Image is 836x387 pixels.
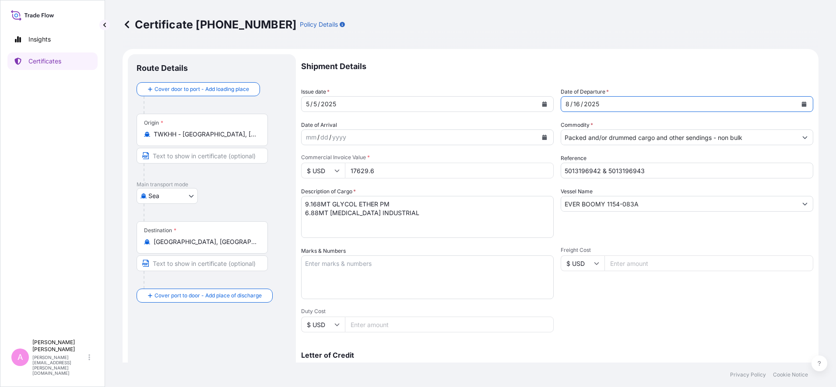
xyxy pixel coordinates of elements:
[561,196,797,212] input: Type to search vessel name or IMO
[565,99,570,109] div: month,
[730,371,766,378] a: Privacy Policy
[561,187,593,196] label: Vessel Name
[313,99,318,109] div: day,
[18,353,23,362] span: A
[137,82,260,96] button: Cover door to port - Add loading place
[301,121,337,129] span: Date of Arrival
[318,99,320,109] div: /
[537,97,551,111] button: Calendar
[137,289,273,303] button: Cover port to door - Add place of discharge
[301,187,356,196] label: Description of Cargo
[573,99,581,109] div: day,
[137,188,198,204] button: Select transport
[561,129,797,145] input: Type to search commodity
[155,85,249,94] span: Cover door to port - Add loading place
[144,119,163,126] div: Origin
[154,237,257,246] input: Destination
[137,255,268,271] input: Text to appear on certificate
[570,99,573,109] div: /
[301,154,554,161] span: Commercial Invoice Value
[148,192,159,200] span: Sea
[137,148,268,164] input: Text to appear on certificate
[561,247,813,254] span: Freight Cost
[32,339,87,353] p: [PERSON_NAME] [PERSON_NAME]
[300,20,338,29] p: Policy Details
[305,132,317,143] div: month,
[301,196,554,238] textarea: 9.168MT GLYCOL ETHER PM 6.88MT [MEDICAL_DATA] INDUSTRIAL
[301,352,813,359] p: Letter of Credit
[317,132,320,143] div: /
[137,181,287,188] p: Main transport mode
[32,355,87,376] p: [PERSON_NAME][EMAIL_ADDRESS][PERSON_NAME][DOMAIN_NAME]
[137,63,188,73] p: Route Details
[561,87,609,96] span: Date of Departure
[301,247,346,255] label: Marks & Numbers
[154,130,257,139] input: Origin
[797,97,811,111] button: Calendar
[320,99,337,109] div: year,
[301,87,330,96] span: Issue date
[561,154,587,163] label: Reference
[7,31,98,48] a: Insights
[144,227,176,234] div: Destination
[797,129,813,145] button: Show suggestions
[604,255,813,271] input: Enter amount
[797,196,813,212] button: Show suggestions
[331,132,347,143] div: year,
[561,163,813,178] input: Enter booking reference
[773,371,808,378] a: Cookie Notice
[583,99,600,109] div: year,
[301,308,554,315] span: Duty Cost
[305,99,310,109] div: month,
[28,57,61,66] p: Certificates
[345,317,554,332] input: Enter amount
[301,54,813,79] p: Shipment Details
[345,163,554,178] input: Enter amount
[537,130,551,144] button: Calendar
[320,132,329,143] div: day,
[123,17,296,31] p: Certificate [PHONE_NUMBER]
[310,99,313,109] div: /
[561,121,593,129] label: Commodity
[329,132,331,143] div: /
[155,291,262,300] span: Cover port to door - Add place of discharge
[28,35,51,44] p: Insights
[581,99,583,109] div: /
[7,52,98,70] a: Certificates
